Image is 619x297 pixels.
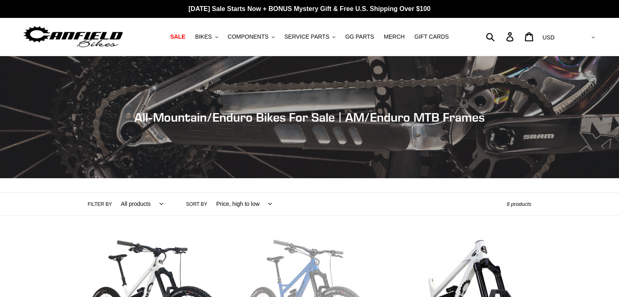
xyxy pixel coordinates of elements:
[284,33,329,40] span: SERVICE PARTS
[384,33,405,40] span: MERCH
[345,33,374,40] span: GG PARTS
[195,33,212,40] span: BIKES
[410,31,453,42] a: GIFT CARDS
[280,31,339,42] button: SERVICE PARTS
[186,201,207,208] label: Sort by
[490,28,511,46] input: Search
[224,31,279,42] button: COMPONENTS
[341,31,378,42] a: GG PARTS
[380,31,409,42] a: MERCH
[414,33,449,40] span: GIFT CARDS
[191,31,222,42] button: BIKES
[507,201,532,207] span: 9 products
[88,201,112,208] label: Filter by
[166,31,189,42] a: SALE
[170,33,185,40] span: SALE
[134,110,485,124] span: All-Mountain/Enduro Bikes For Sale | AM/Enduro MTB Frames
[22,24,124,50] img: Canfield Bikes
[228,33,269,40] span: COMPONENTS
